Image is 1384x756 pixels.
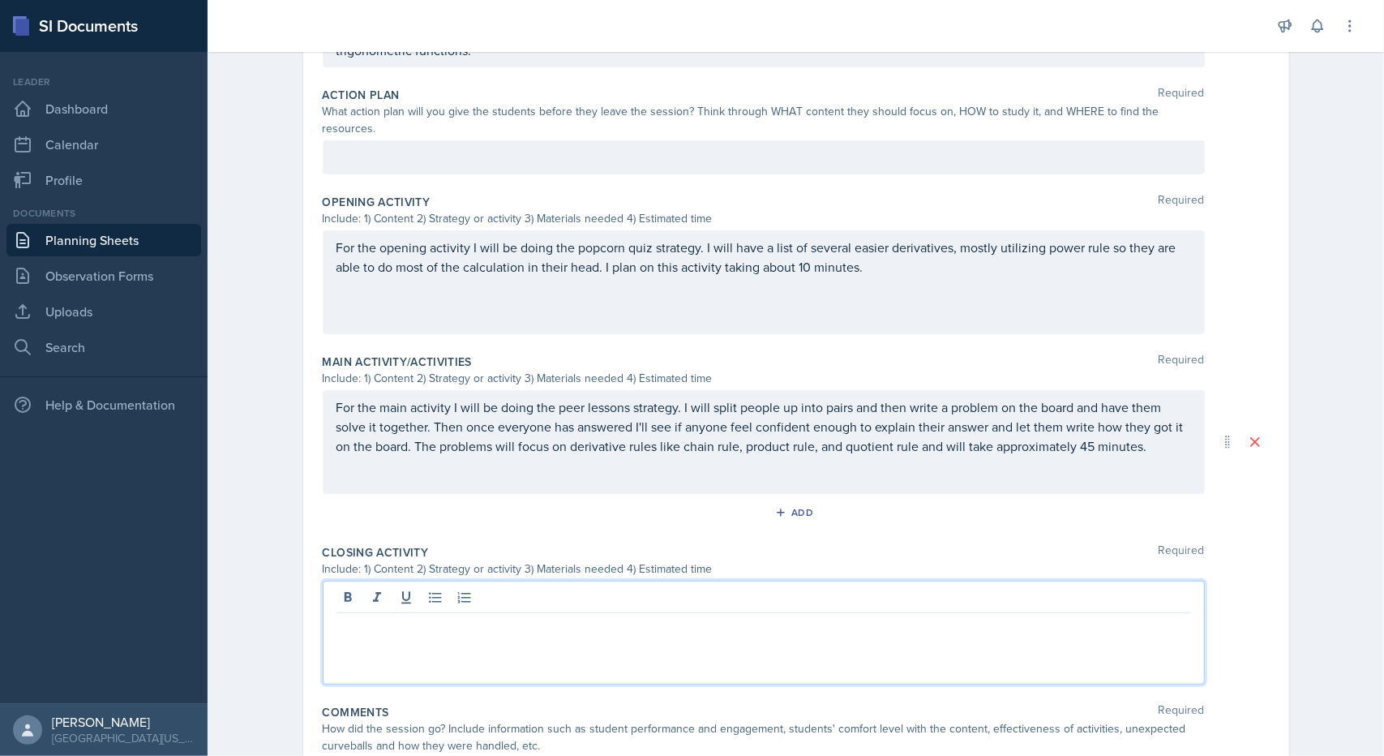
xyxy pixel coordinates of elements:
[52,714,195,730] div: [PERSON_NAME]
[6,75,201,89] div: Leader
[336,238,1191,277] p: For the opening activity I will be doing the popcorn quiz strategy. I will have a list of several...
[323,210,1205,227] div: Include: 1) Content 2) Strategy or activity 3) Materials needed 4) Estimated time
[1159,87,1205,103] span: Required
[323,720,1205,754] div: How did the session go? Include information such as student performance and engagement, students'...
[6,331,201,363] a: Search
[769,500,822,525] button: Add
[6,389,201,421] div: Help & Documentation
[323,704,389,720] label: Comments
[1159,544,1205,561] span: Required
[1159,704,1205,720] span: Required
[6,260,201,292] a: Observation Forms
[6,224,201,256] a: Planning Sheets
[323,544,429,561] label: Closing Activity
[6,164,201,196] a: Profile
[323,561,1205,578] div: Include: 1) Content 2) Strategy or activity 3) Materials needed 4) Estimated time
[323,194,431,210] label: Opening Activity
[323,354,472,370] label: Main Activity/Activities
[1159,354,1205,370] span: Required
[6,92,201,125] a: Dashboard
[1159,194,1205,210] span: Required
[6,206,201,221] div: Documents
[323,87,400,103] label: Action Plan
[778,506,813,519] div: Add
[323,103,1205,137] div: What action plan will you give the students before they leave the session? Think through WHAT con...
[6,128,201,161] a: Calendar
[6,295,201,328] a: Uploads
[323,370,1205,387] div: Include: 1) Content 2) Strategy or activity 3) Materials needed 4) Estimated time
[52,730,195,746] div: [GEOGRAPHIC_DATA][US_STATE] in [GEOGRAPHIC_DATA]
[336,397,1191,456] p: For the main activity I will be doing the peer lessons strategy. I will split people up into pair...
